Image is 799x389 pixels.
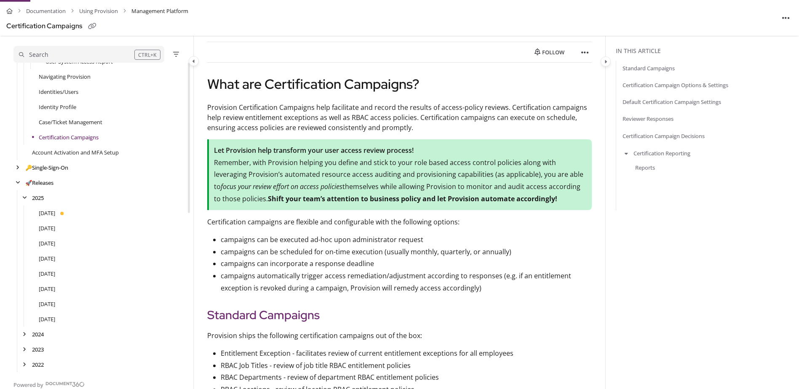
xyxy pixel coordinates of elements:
a: Reports [635,163,655,172]
span: 🔑 [25,164,32,171]
p: Provision ships the following certification campaigns out of the box: [207,330,592,341]
a: Releases [25,179,53,187]
a: Home [6,5,13,17]
button: arrow [623,148,630,157]
a: April 2025 [39,269,55,278]
button: Category toggle [189,56,199,66]
div: arrow [13,179,22,187]
div: arrow [20,346,29,354]
button: Follow [527,45,572,59]
a: Standard Campaigns [623,64,675,72]
a: August 2025 [39,209,55,217]
div: arrow [13,164,22,172]
a: 2024 [32,330,44,338]
a: Certification Campaigns [39,133,99,141]
p: Let Provision help transform your user access review process! [214,144,587,157]
p: Provision Certification Campaigns help facilitate and record the results of access-policy reviews... [207,102,592,133]
div: Search [29,50,48,59]
a: 2023 [32,345,44,354]
a: February 2025 [39,300,55,308]
p: RBAC Job Titles - review of job title RBAC entitlement policies [221,360,592,372]
a: Certification Campaign Decisions [623,131,705,140]
button: Filter [171,49,181,59]
button: Article more options [578,45,592,59]
div: arrow [20,330,29,338]
a: Navigating Provision [39,72,91,81]
a: 2025 [32,194,44,202]
button: Copy link of [86,20,99,33]
p: campaigns can be executed ad-hoc upon administrator request [221,234,592,246]
button: Search [13,46,164,63]
a: Single-Sign-On [25,163,68,172]
p: Entitlement Exception - facilitates review of current entitlement exceptions for all employees [221,347,592,360]
button: Article more options [779,11,793,24]
a: January 2025 [39,315,55,323]
p: campaigns can be scheduled for on-time execution (usually monthly, quarterly, or annually) [221,246,592,258]
a: Account Activation and MFA Setup [32,148,119,157]
a: May 2025 [39,254,55,263]
a: 2022 [32,360,44,369]
span: 🚀 [25,179,32,187]
div: CTRL+K [134,50,160,60]
p: Remember, with Provision helping you define and stick to your role based access control policies ... [214,157,587,205]
em: focus your review effort on access policies [221,182,342,191]
a: Case/Ticket Management [39,118,102,126]
p: campaigns can incorporate a response deadline [221,258,592,270]
div: arrow [20,361,29,369]
p: campaigns automatically trigger access remediation/adjustment according to responses (e.g. if an ... [221,270,592,294]
div: Certification Campaigns [6,20,82,32]
a: March 2025 [39,285,55,293]
a: Using Provision [79,5,118,17]
a: Reviewer Responses [623,115,673,123]
span: Management Platform [131,5,188,17]
a: July 2025 [39,224,55,232]
h2: Standard Campaigns [207,306,592,324]
div: arrow [20,194,29,202]
a: Certification Reporting [633,149,690,157]
a: Certification Campaign Options & Settings [623,81,728,89]
p: Certification campaigns are flexible and configurable with the following options: [207,217,592,227]
h1: What are Certification Campaigns? [207,73,592,96]
a: Identity Profile [39,103,76,111]
a: Default Certification Campaign Settings [623,98,721,106]
a: Documentation [26,5,66,17]
button: Category toggle [601,56,611,67]
p: RBAC Departments - review of department RBAC entitlement policies [221,371,592,384]
div: In this article [616,46,796,56]
a: Powered by Document360 - opens in a new tab [13,379,85,389]
span: Powered by [13,381,43,389]
strong: Shift your team’s attention to business policy and let Provision automate accordingly! [268,194,557,203]
a: Identities/Users [39,88,78,96]
a: June 2025 [39,239,55,248]
img: Document360 [45,382,85,387]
